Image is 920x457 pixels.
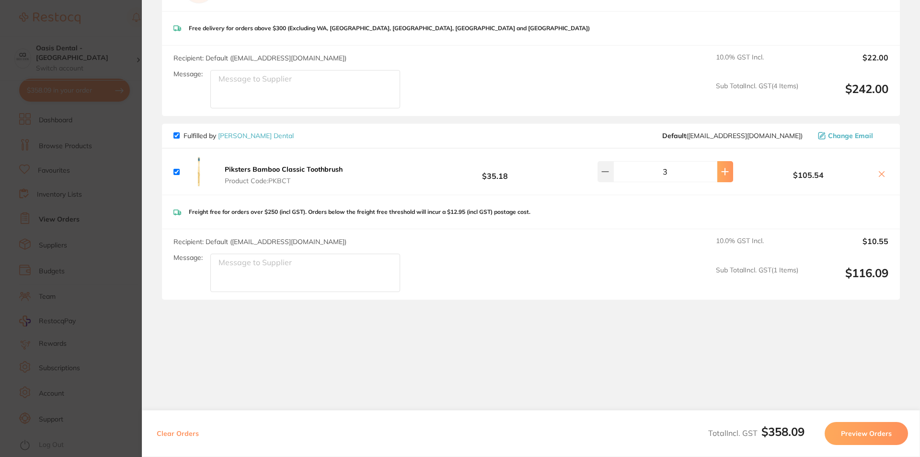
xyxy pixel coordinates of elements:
[189,209,530,215] p: Freight free for orders over $250 (incl GST). Orders below the freight free threshold will incur ...
[225,177,343,185] span: Product Code: PKBCT
[225,165,343,174] b: Piksters Bamboo Classic Toothbrush
[806,82,888,108] output: $242.00
[662,131,686,140] b: Default
[173,254,203,262] label: Message:
[173,237,346,246] span: Recipient: Default ( [EMAIL_ADDRESS][DOMAIN_NAME] )
[825,422,908,445] button: Preview Orders
[189,25,590,32] p: Free delivery for orders above $300 (Excluding WA, [GEOGRAPHIC_DATA], [GEOGRAPHIC_DATA], [GEOGRAP...
[222,165,345,185] button: Piksters Bamboo Classic Toothbrush Product Code:PKBCT
[716,266,798,293] span: Sub Total Incl. GST ( 1 Items)
[828,132,873,140] span: Change Email
[806,266,888,293] output: $116.09
[708,428,805,438] span: Total Incl. GST
[716,237,798,258] span: 10.0 % GST Incl.
[154,422,202,445] button: Clear Orders
[746,171,871,179] b: $105.54
[716,53,798,74] span: 10.0 % GST Incl.
[173,70,203,78] label: Message:
[184,132,294,140] p: Fulfilled by
[806,237,888,258] output: $10.55
[806,53,888,74] output: $22.00
[761,424,805,439] b: $358.09
[218,131,294,140] a: [PERSON_NAME] Dental
[662,132,803,140] span: sales@piksters.com
[815,131,888,140] button: Change Email
[716,82,798,108] span: Sub Total Incl. GST ( 4 Items)
[424,163,566,181] b: $35.18
[173,54,346,62] span: Recipient: Default ( [EMAIL_ADDRESS][DOMAIN_NAME] )
[184,156,214,187] img: YjR6OTIzZA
